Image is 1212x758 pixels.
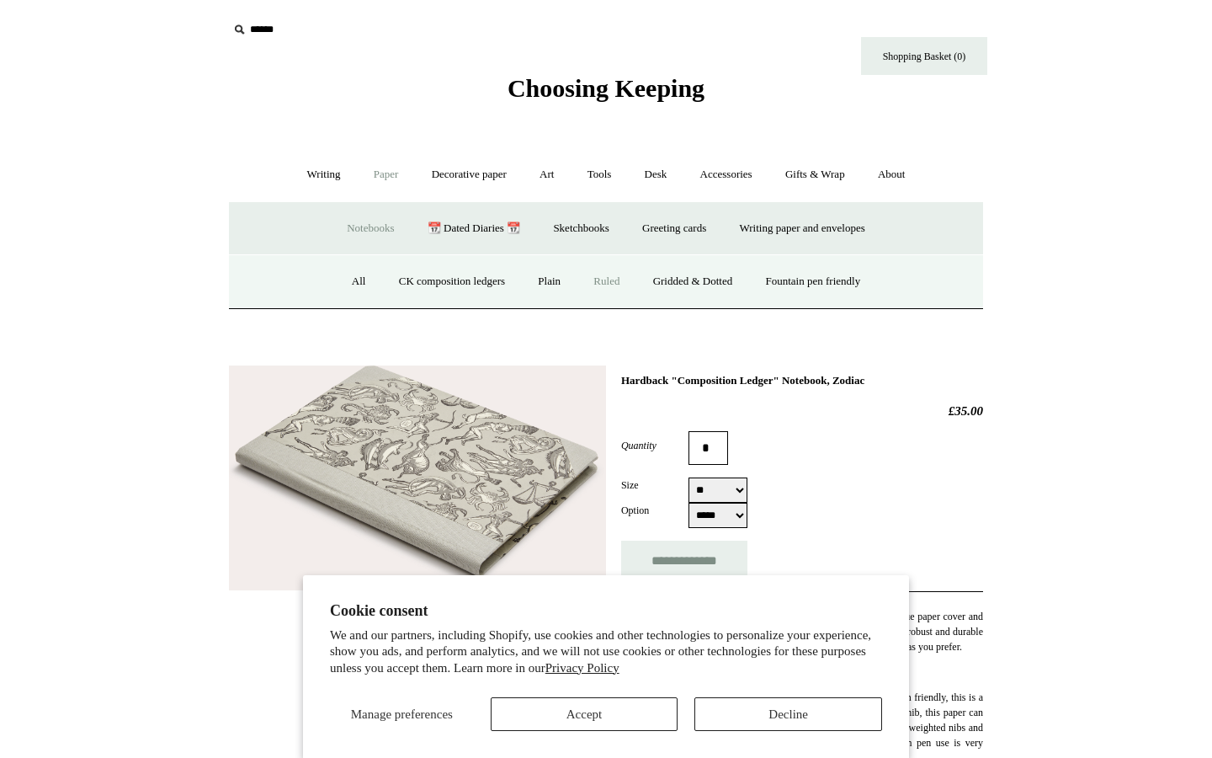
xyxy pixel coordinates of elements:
a: 📆 Dated Diaries 📆 [412,206,535,251]
a: Desk [630,152,683,197]
h2: £35.00 [621,403,983,419]
a: Greeting cards [627,206,721,251]
a: Notebooks [332,206,409,251]
a: Gridded & Dotted [638,259,748,304]
a: Gifts & Wrap [770,152,860,197]
label: Size [621,478,688,493]
p: We and our partners, including Shopify, use cookies and other technologies to personalize your ex... [330,627,882,677]
a: Fountain pen friendly [751,259,876,304]
a: About [863,152,921,197]
a: Writing [292,152,356,197]
button: Accept [491,697,678,731]
a: Art [524,152,569,197]
img: Hardback "Composition Ledger" Notebook, Zodiac [229,366,606,591]
h1: Hardback "Composition Ledger" Notebook, Zodiac [621,374,983,387]
a: All [337,259,381,304]
a: Privacy Policy [545,661,619,675]
a: Sketchbooks [538,206,624,251]
label: Option [621,503,688,518]
a: Shopping Basket (0) [861,37,987,75]
span: Manage preferences [351,707,453,721]
a: Paper [359,152,414,197]
a: Ruled [578,259,635,304]
a: Writing paper and envelopes [725,206,880,251]
a: Choosing Keeping [508,88,704,99]
button: Manage preferences [330,697,474,731]
h2: Cookie consent [330,602,882,620]
a: Accessories [685,152,768,197]
a: Plain [523,259,576,304]
a: CK composition ledgers [384,259,520,304]
button: Decline [694,697,882,731]
label: Quantity [621,438,688,453]
a: Decorative paper [417,152,522,197]
span: Choosing Keeping [508,74,704,102]
a: Tools [572,152,627,197]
